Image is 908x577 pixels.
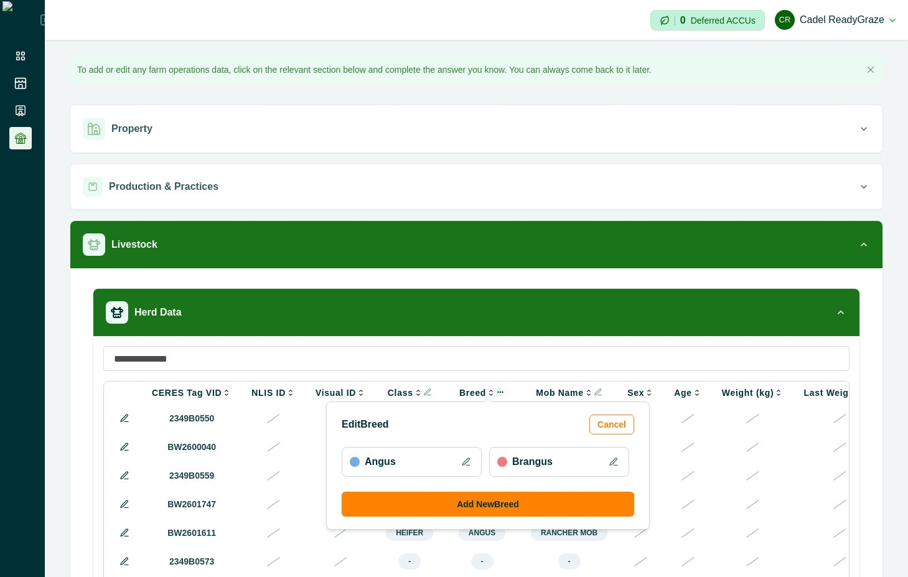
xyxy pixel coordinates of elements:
button: Property [70,105,882,152]
p: Production & Practices [109,179,218,194]
p: 2349B0559 [152,469,232,482]
span: - [558,553,581,570]
p: Weight (kg) [722,388,774,398]
p: BW2600040 [152,441,232,454]
button: Livestock [70,221,882,268]
p: 0 [680,16,686,26]
p: To add or edit any farm operations data, click on the relevant section below and complete the ans... [77,63,652,77]
p: Herd Data [134,305,182,320]
p: CERES Tag VID [152,388,222,398]
button: Info [594,388,602,396]
button: Herd Data [93,289,859,336]
p: Property [111,121,152,136]
p: Angus [365,454,396,469]
p: Age [674,388,692,398]
p: NLIS ID [251,388,286,398]
p: Mob Name [536,388,583,398]
p: Class [388,388,413,398]
img: Logo [2,1,40,39]
button: Close [863,62,878,77]
button: Cadel ReadyGrazeCadel ReadyGraze [775,5,896,35]
button: Cancel [589,415,634,434]
p: Last Weighed [803,388,865,398]
span: RANCHER mob [531,525,607,541]
p: Breed [459,388,486,398]
span: Heifer [386,525,433,541]
p: BW2601747 [152,498,232,511]
p: BW2601611 [152,527,232,540]
p: Sex [627,388,644,398]
p: Brangus [512,454,553,469]
button: Info [496,388,505,396]
p: Livestock [111,237,157,252]
p: 2349B0550 [152,412,232,425]
p: Edit Breed [342,417,389,432]
p: Visual ID [316,388,356,398]
span: - [471,553,494,570]
button: Production & Practices [70,164,882,209]
p: 2349B0573 [152,555,232,568]
span: Angus [459,525,505,541]
button: Add NewBreed [342,492,634,517]
span: - [398,553,421,570]
button: Info [423,388,432,396]
p: Deferred ACCUs [691,16,756,25]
